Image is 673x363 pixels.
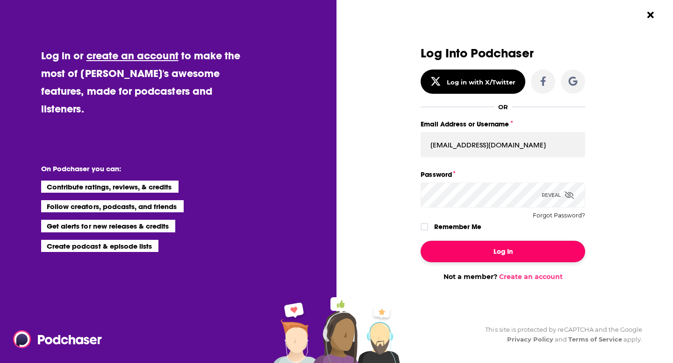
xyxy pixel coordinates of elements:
label: Remember Me [434,221,481,233]
div: OR [498,103,508,111]
li: On Podchaser you can: [41,164,228,173]
label: Password [421,168,585,181]
li: Create podcast & episode lists [41,240,158,252]
a: Terms of Service [568,335,622,343]
a: Create an account [499,272,563,281]
div: This site is protected by reCAPTCHA and the Google and apply. [478,325,642,344]
div: Reveal [542,182,574,208]
button: Close Button [642,6,659,24]
div: Log in with X/Twitter [447,78,515,86]
button: Forgot Password? [533,212,585,219]
li: Contribute ratings, reviews, & credits [41,181,179,193]
input: Email Address or Username [421,132,585,157]
a: Podchaser - Follow, Share and Rate Podcasts [13,330,95,348]
label: Email Address or Username [421,118,585,130]
div: Not a member? [421,272,585,281]
li: Follow creators, podcasts, and friends [41,200,184,212]
h3: Log Into Podchaser [421,47,585,60]
li: Get alerts for new releases & credits [41,220,175,232]
img: Podchaser - Follow, Share and Rate Podcasts [13,330,103,348]
a: Privacy Policy [507,335,554,343]
button: Log in with X/Twitter [421,70,525,94]
a: create an account [86,49,179,62]
button: Log In [421,241,585,262]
